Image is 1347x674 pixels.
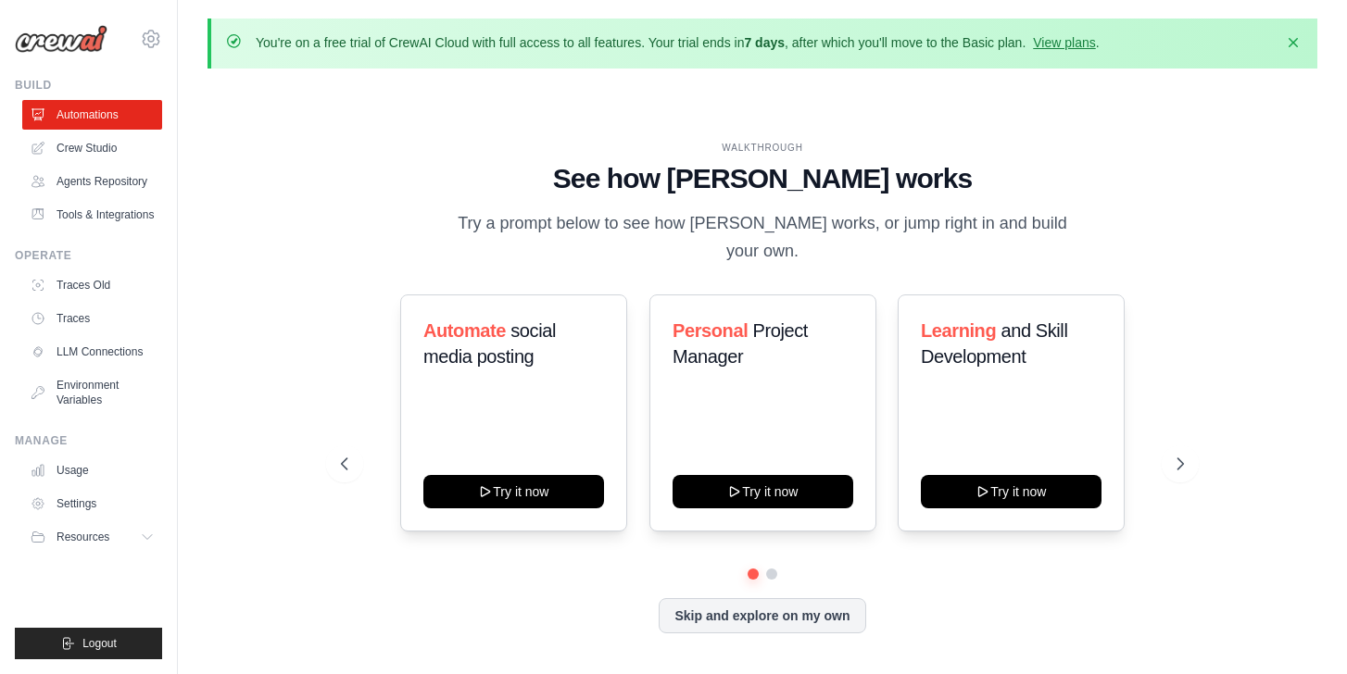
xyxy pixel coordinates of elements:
[15,25,107,53] img: Logo
[256,33,1100,52] p: You're on a free trial of CrewAI Cloud with full access to all features. Your trial ends in , aft...
[659,598,865,633] button: Skip and explore on my own
[451,210,1074,265] p: Try a prompt below to see how [PERSON_NAME] works, or jump right in and build your own.
[673,475,853,508] button: Try it now
[15,248,162,263] div: Operate
[22,133,162,163] a: Crew Studio
[423,320,556,367] span: social media posting
[22,270,162,300] a: Traces Old
[15,78,162,93] div: Build
[423,475,604,508] button: Try it now
[22,489,162,518] a: Settings
[15,433,162,448] div: Manage
[423,320,506,341] span: Automate
[15,628,162,659] button: Logout
[921,320,1067,367] span: and Skill Development
[22,337,162,367] a: LLM Connections
[1033,35,1095,50] a: View plans
[22,200,162,230] a: Tools & Integrations
[22,304,162,333] a: Traces
[673,320,748,341] span: Personal
[22,100,162,130] a: Automations
[57,530,109,544] span: Resources
[673,320,808,367] span: Project Manager
[22,522,162,552] button: Resources
[921,320,996,341] span: Learning
[22,456,162,485] a: Usage
[341,141,1184,155] div: WALKTHROUGH
[82,636,117,651] span: Logout
[22,167,162,196] a: Agents Repository
[744,35,785,50] strong: 7 days
[22,370,162,415] a: Environment Variables
[341,162,1184,195] h1: See how [PERSON_NAME] works
[921,475,1102,508] button: Try it now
